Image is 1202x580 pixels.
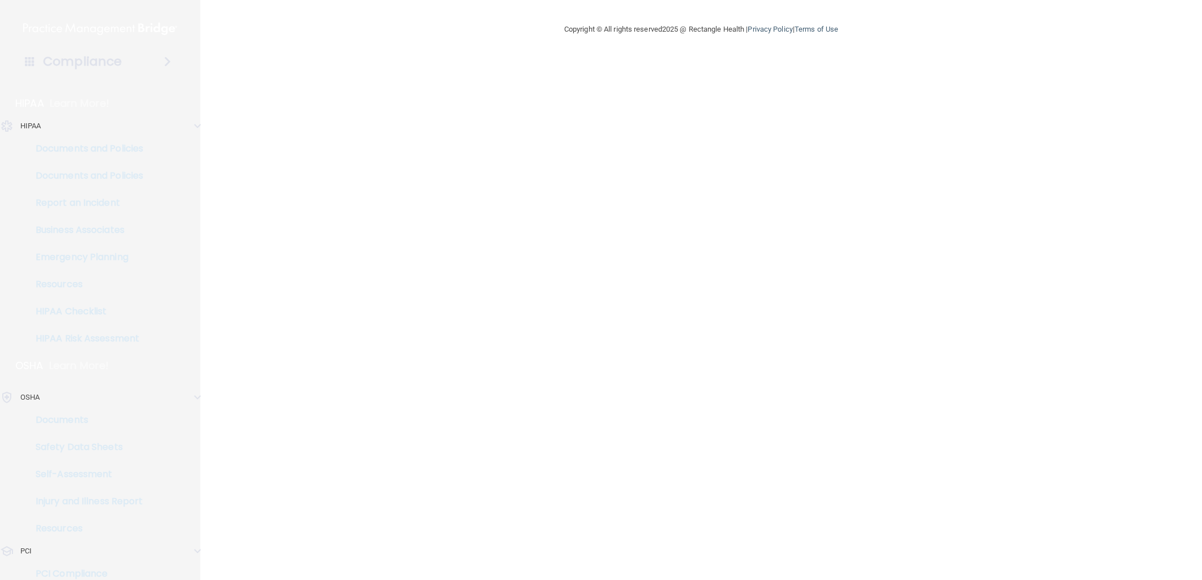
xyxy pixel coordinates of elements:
[43,54,122,70] h4: Compliance
[7,252,162,263] p: Emergency Planning
[7,469,162,480] p: Self-Assessment
[49,359,109,373] p: Learn More!
[20,544,32,558] p: PCI
[495,11,908,47] div: Copyright © All rights reserved 2025 @ Rectangle Health | |
[15,359,44,373] p: OSHA
[20,119,41,133] p: HIPAA
[7,333,162,344] p: HIPAA Risk Assessment
[7,414,162,426] p: Documents
[7,143,162,154] p: Documents and Policies
[7,442,162,453] p: Safety Data Sheets
[20,391,40,404] p: OSHA
[7,496,162,507] p: Injury and Illness Report
[7,224,162,236] p: Business Associates
[7,279,162,290] p: Resources
[50,97,110,110] p: Learn More!
[23,18,177,40] img: PMB logo
[15,97,44,110] p: HIPAA
[7,523,162,534] p: Resources
[7,197,162,209] p: Report an Incident
[7,170,162,181] p: Documents and Policies
[7,568,162,579] p: PCI Compliance
[7,306,162,317] p: HIPAA Checklist
[795,25,838,33] a: Terms of Use
[748,25,792,33] a: Privacy Policy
